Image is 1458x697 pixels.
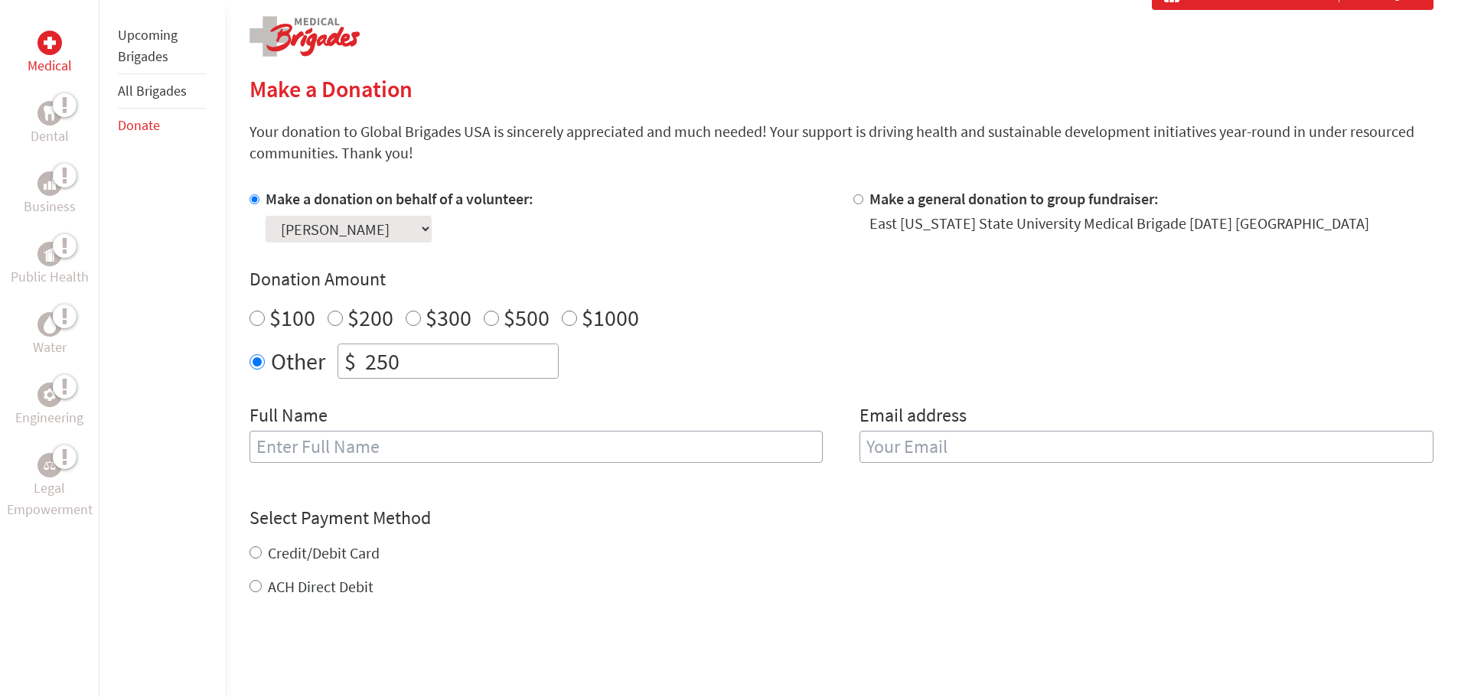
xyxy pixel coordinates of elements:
[268,543,380,562] label: Credit/Debit Card
[38,312,62,337] div: Water
[44,106,56,120] img: Dental
[426,303,471,332] label: $300
[250,16,360,57] img: logo-medical.png
[44,315,56,333] img: Water
[33,312,67,358] a: WaterWater
[38,101,62,125] div: Dental
[24,171,76,217] a: BusinessBusiness
[338,344,362,378] div: $
[118,18,207,74] li: Upcoming Brigades
[118,82,187,99] a: All Brigades
[582,303,639,332] label: $1000
[11,242,89,288] a: Public HealthPublic Health
[44,246,56,262] img: Public Health
[250,431,824,463] input: Enter Full Name
[24,196,76,217] p: Business
[250,628,482,688] iframe: reCAPTCHA
[250,267,1434,292] h4: Donation Amount
[118,74,207,109] li: All Brigades
[31,125,69,147] p: Dental
[504,303,550,332] label: $500
[869,189,1159,208] label: Make a general donation to group fundraiser:
[250,506,1434,530] h4: Select Payment Method
[859,403,967,431] label: Email address
[44,37,56,49] img: Medical
[3,453,96,520] a: Legal EmpowermentLegal Empowerment
[44,178,56,190] img: Business
[38,453,62,477] div: Legal Empowerment
[250,121,1434,164] p: Your donation to Global Brigades USA is sincerely appreciated and much needed! Your support is dr...
[44,389,56,401] img: Engineering
[250,403,328,431] label: Full Name
[28,31,72,77] a: MedicalMedical
[118,26,178,65] a: Upcoming Brigades
[38,31,62,55] div: Medical
[11,266,89,288] p: Public Health
[3,477,96,520] p: Legal Empowerment
[33,337,67,358] p: Water
[44,461,56,470] img: Legal Empowerment
[268,577,373,596] label: ACH Direct Debit
[250,75,1434,103] h2: Make a Donation
[15,407,83,428] p: Engineering
[15,383,83,428] a: EngineeringEngineering
[266,189,533,208] label: Make a donation on behalf of a volunteer:
[859,431,1434,463] input: Your Email
[271,344,325,379] label: Other
[38,242,62,266] div: Public Health
[347,303,393,332] label: $200
[269,303,315,332] label: $100
[28,55,72,77] p: Medical
[38,383,62,407] div: Engineering
[118,109,207,142] li: Donate
[362,344,558,378] input: Enter Amount
[38,171,62,196] div: Business
[118,116,160,134] a: Donate
[869,213,1369,234] div: East [US_STATE] State University Medical Brigade [DATE] [GEOGRAPHIC_DATA]
[31,101,69,147] a: DentalDental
